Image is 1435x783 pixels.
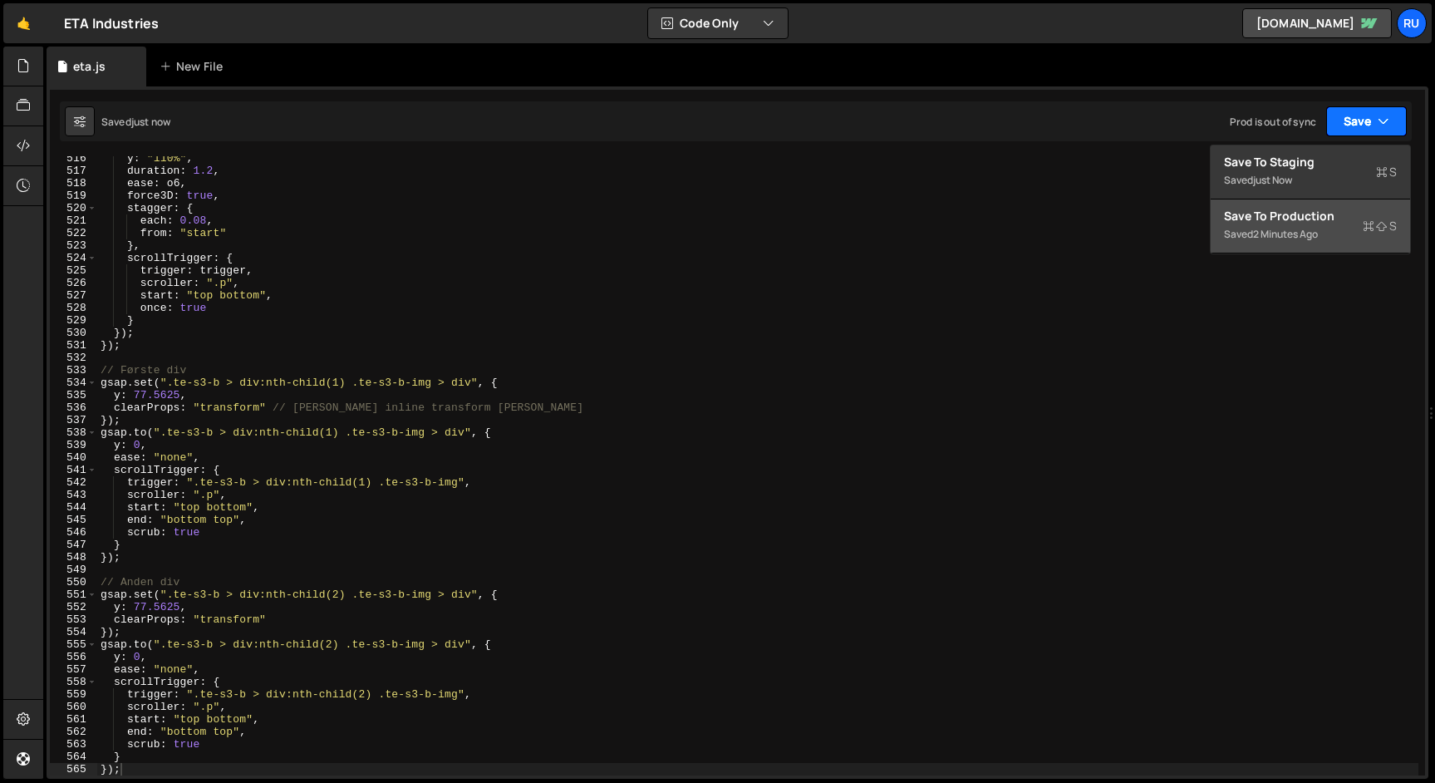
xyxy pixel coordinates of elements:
[50,302,97,314] div: 528
[50,289,97,302] div: 527
[50,638,97,651] div: 555
[1211,145,1410,199] button: Save to StagingS Savedjust now
[50,377,97,389] div: 534
[50,190,97,202] div: 519
[1326,106,1407,136] button: Save
[50,277,97,289] div: 526
[73,58,106,75] div: eta.js
[50,539,97,551] div: 547
[50,214,97,227] div: 521
[648,8,788,38] button: Code Only
[160,58,229,75] div: New File
[50,414,97,426] div: 537
[50,227,97,239] div: 522
[50,264,97,277] div: 525
[131,115,170,129] div: just now
[50,501,97,514] div: 544
[50,239,97,252] div: 523
[50,576,97,588] div: 550
[50,626,97,638] div: 554
[50,701,97,713] div: 560
[50,601,97,613] div: 552
[1224,208,1397,224] div: Save to Production
[50,426,97,439] div: 538
[1230,115,1316,129] div: Prod is out of sync
[1224,170,1397,190] div: Saved
[50,676,97,688] div: 558
[50,451,97,464] div: 540
[3,3,44,43] a: 🤙
[1253,173,1292,187] div: just now
[50,738,97,751] div: 563
[50,202,97,214] div: 520
[50,252,97,264] div: 524
[50,165,97,177] div: 517
[50,588,97,601] div: 551
[50,401,97,414] div: 536
[50,327,97,339] div: 530
[50,476,97,489] div: 542
[1242,8,1392,38] a: [DOMAIN_NAME]
[50,439,97,451] div: 539
[64,13,159,33] div: ETA Industries
[50,651,97,663] div: 556
[50,314,97,327] div: 529
[50,726,97,738] div: 562
[50,464,97,476] div: 541
[50,564,97,576] div: 549
[1224,154,1397,170] div: Save to Staging
[101,115,170,129] div: Saved
[1224,224,1397,244] div: Saved
[1211,199,1410,254] button: Save to ProductionS Saved2 minutes ago
[50,526,97,539] div: 546
[50,514,97,526] div: 545
[1363,218,1397,234] span: S
[50,751,97,763] div: 564
[1376,164,1397,180] span: S
[50,613,97,626] div: 553
[50,663,97,676] div: 557
[50,489,97,501] div: 543
[1397,8,1427,38] a: Ru
[50,152,97,165] div: 516
[50,339,97,352] div: 531
[50,389,97,401] div: 535
[50,352,97,364] div: 532
[50,688,97,701] div: 559
[1253,227,1318,241] div: 2 minutes ago
[50,177,97,190] div: 518
[50,364,97,377] div: 533
[50,551,97,564] div: 548
[50,763,97,776] div: 565
[50,713,97,726] div: 561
